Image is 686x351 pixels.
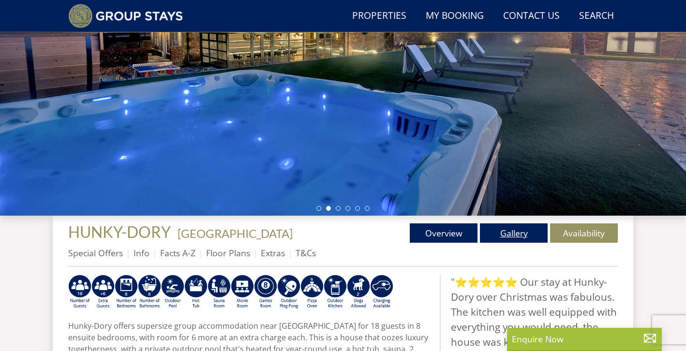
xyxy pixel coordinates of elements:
a: Availability [550,223,618,243]
span: HUNKY-DORY [68,222,171,241]
img: AD_4nXcpX5uDwed6-YChlrI2BYOgXwgg3aqYHOhRm0XfZB-YtQW2NrmeCr45vGAfVKUq4uWnc59ZmEsEzoF5o39EWARlT1ewO... [184,275,208,309]
img: AD_4nXeiHq2YoJhM5dILVd3_ED2fQJS8vSrwXgfXPplZADZwOSvnEx_k2sg58zluxz5puNttbVnYBQXx5jLpAutdfpE8fuHh-... [91,275,115,309]
a: Overview [410,223,477,243]
img: AD_4nXe7_8LrJK20fD9VNWAdfykBvHkWcczWBt5QOadXbvIwJqtaRaRf-iI0SeDpMmH1MdC9T1Vy22FMXzzjMAvSuTB5cJ7z5... [347,275,370,309]
img: AD_4nXfrjz9mP7-oMbM0CKOE2aHnkSysLtdANdZjy9Fnpg6B5lFXNZs7WxfHFeUdbhphP0pxfqqcKAzA6XCzOksDIrggG_9yu... [68,275,91,309]
a: Info [134,247,149,259]
img: AD_4nXdDsAEOsbB9lXVrxVfY2IQYeHBfnUx_CaUFRBzfuaO8RNyyXxlH2Wf_qPn39V6gbunYCn1ooRbZ7oinqrctKIqpCrBIv... [115,275,138,309]
a: Contact Us [499,5,564,27]
a: My Booking [422,5,488,27]
a: Facts A-Z [160,247,195,259]
a: Floor Plans [206,247,250,259]
a: Special Offers [68,247,123,259]
img: AD_4nXdPSBEaVp0EOHgjd_SfoFIrFHWGUlnM1gBGEyPIIFTzO7ltJfOAwWr99H07jkNDymzSoP9drf0yfO4PGVIPQURrO1qZm... [161,275,184,309]
img: AD_4nXcnT2OPG21WxYUhsl9q61n1KejP7Pk9ESVM9x9VetD-X_UXXoxAKaMRZGYNcSGiAsmGyKm0QlThER1osyFXNLmuYOVBV... [370,275,393,309]
a: Extras [261,247,285,259]
a: [GEOGRAPHIC_DATA] [178,226,293,240]
p: Enquire Now [512,333,657,345]
a: HUNKY-DORY [68,222,174,241]
img: AD_4nXcMx2CE34V8zJUSEa4yj9Pppk-n32tBXeIdXm2A2oX1xZoj8zz1pCuMiQujsiKLZDhbHnQsaZvA37aEfuFKITYDwIrZv... [231,275,254,309]
img: AD_4nXedYSikxxHOHvwVe1zj-uvhWiDuegjd4HYl2n2bWxGQmKrAZgnJMrbhh58_oki_pZTOANg4PdWvhHYhVneqXfw7gvoLH... [277,275,300,309]
span: - [174,226,293,240]
img: AD_4nXcLqu7mHUlbleRlt8iu7kfgD4c5vuY3as6GS2DgJT-pw8nhcZXGoB4_W80monpGRtkoSxUHjxYl0H8gUZYdyx3eTSZ87... [300,275,324,309]
a: Properties [348,5,410,27]
img: AD_4nXfTH09p_77QXgSCMRwRHt9uPNW8Va4Uit02IXPabNXDWzciDdevrPBrTCLz6v3P7E_ej9ytiKnaxPMKY2ysUWAwIMchf... [324,275,347,309]
img: AD_4nXdrZMsjcYNLGsKuA84hRzvIbesVCpXJ0qqnwZoX5ch9Zjv73tWe4fnFRs2gJ9dSiUubhZXckSJX_mqrZBmYExREIfryF... [254,275,277,309]
img: AD_4nXfEea9fjsBZaYM4FQkOmSL2mp7prwrKUMtvyDVH04DEZZ-fQK5N-KFpYD8-mF-DZQItcvVNpXuH_8ZZ4uNBQemi_VHZz... [138,275,161,309]
img: Group Stays [68,4,183,28]
a: T&Cs [296,247,316,259]
a: Gallery [480,223,548,243]
a: Search [575,5,618,27]
img: AD_4nXdjbGEeivCGLLmyT_JEP7bTfXsjgyLfnLszUAQeQ4RcokDYHVBt5R8-zTDbAVICNoGv1Dwc3nsbUb1qR6CAkrbZUeZBN... [208,275,231,309]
